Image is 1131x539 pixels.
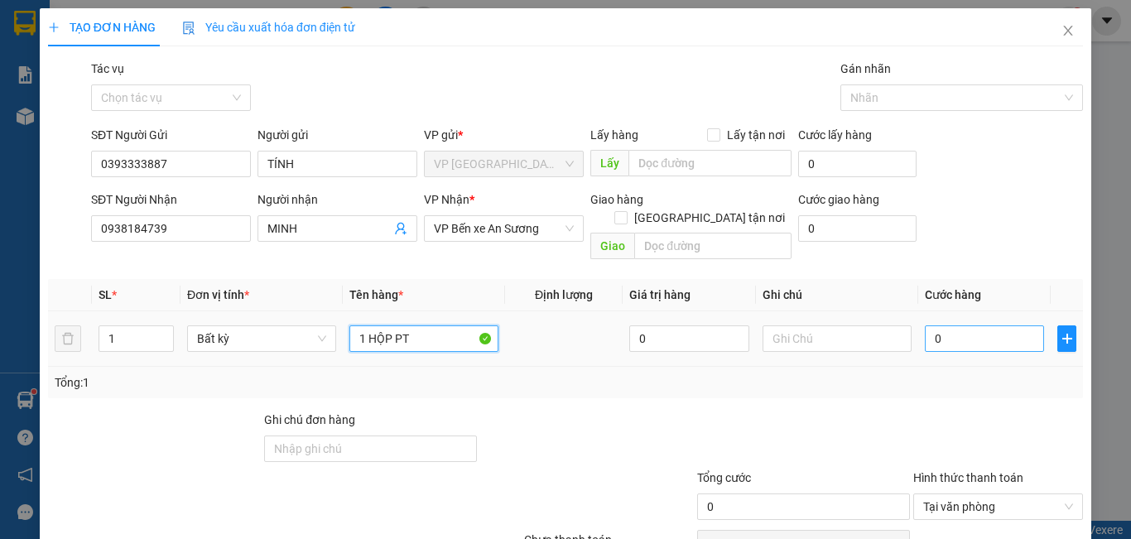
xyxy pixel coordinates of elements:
span: plus [1058,332,1076,345]
span: Yêu cầu xuất hóa đơn điện tử [182,21,355,34]
input: Dọc đường [634,233,792,259]
span: close [1061,24,1075,37]
span: Tổng cước [697,471,751,484]
span: SL [99,288,112,301]
div: VP gửi [424,126,584,144]
div: SĐT Người Gửi [91,126,251,144]
label: Hình thức thanh toán [913,471,1023,484]
span: TẠO ĐƠN HÀNG [48,21,156,34]
span: 01 Võ Văn Truyện, KP.1, Phường 2 [131,50,228,70]
span: Lấy hàng [590,128,638,142]
span: Hotline: 19001152 [131,74,203,84]
input: Ghi Chú [763,325,912,352]
span: Bất kỳ [197,326,326,351]
span: Đơn vị tính [187,288,249,301]
label: Cước lấy hàng [798,128,872,142]
span: Định lượng [535,288,593,301]
label: Cước giao hàng [798,193,879,206]
span: VPPD1410250011 [83,105,174,118]
label: Gán nhãn [840,62,891,75]
input: Cước giao hàng [798,215,917,242]
span: Tên hàng [349,288,403,301]
span: VP Nhận [424,193,469,206]
div: Tổng: 1 [55,373,438,392]
label: Ghi chú đơn hàng [264,413,355,426]
strong: ĐỒNG PHƯỚC [131,9,227,23]
input: 0 [629,325,748,352]
span: Giá trị hàng [629,288,691,301]
div: Người nhận [257,190,417,209]
button: plus [1057,325,1076,352]
span: [GEOGRAPHIC_DATA] tận nơi [628,209,792,227]
span: Lấy [590,150,628,176]
span: In ngày: [5,120,101,130]
button: Close [1045,8,1091,55]
input: Ghi chú đơn hàng [264,436,477,462]
span: Cước hàng [925,288,981,301]
img: logo [6,10,79,83]
span: Giao [590,233,634,259]
span: VP Bến xe An Sương [434,216,574,241]
span: 12:49:55 [DATE] [36,120,101,130]
span: VP Phước Đông [434,152,574,176]
span: Giao hàng [590,193,643,206]
span: Bến xe [GEOGRAPHIC_DATA] [131,26,223,47]
input: Cước lấy hàng [798,151,917,177]
span: [PERSON_NAME]: [5,107,174,117]
div: Người gửi [257,126,417,144]
span: user-add [394,222,407,235]
span: plus [48,22,60,33]
th: Ghi chú [756,279,918,311]
img: icon [182,22,195,35]
label: Tác vụ [91,62,124,75]
button: delete [55,325,81,352]
span: ----------------------------------------- [45,89,203,103]
input: Dọc đường [628,150,792,176]
div: SĐT Người Nhận [91,190,251,209]
input: VD: Bàn, Ghế [349,325,498,352]
span: Tại văn phòng [923,494,1073,519]
span: Lấy tận nơi [720,126,792,144]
